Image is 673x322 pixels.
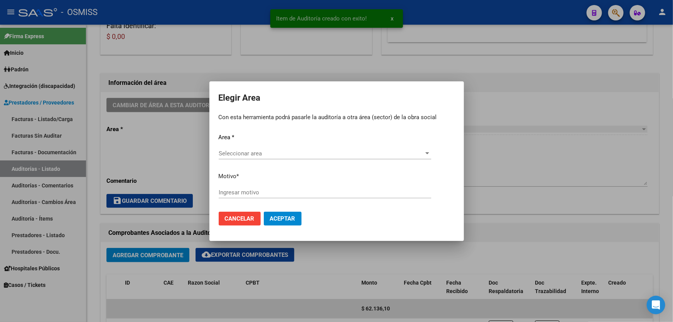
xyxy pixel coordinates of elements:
[219,150,424,157] span: Seleccionar area
[270,215,295,222] span: Aceptar
[219,133,455,142] p: Area *
[219,172,455,181] p: Motivo
[219,212,261,226] button: Cancelar
[219,91,455,105] h2: Elegir Area
[219,113,455,122] p: Con esta herramienta podrá pasarle la auditoría a otra área (sector) de la obra social
[264,212,302,226] button: Aceptar
[647,296,665,314] div: Open Intercom Messenger
[225,215,255,222] span: Cancelar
